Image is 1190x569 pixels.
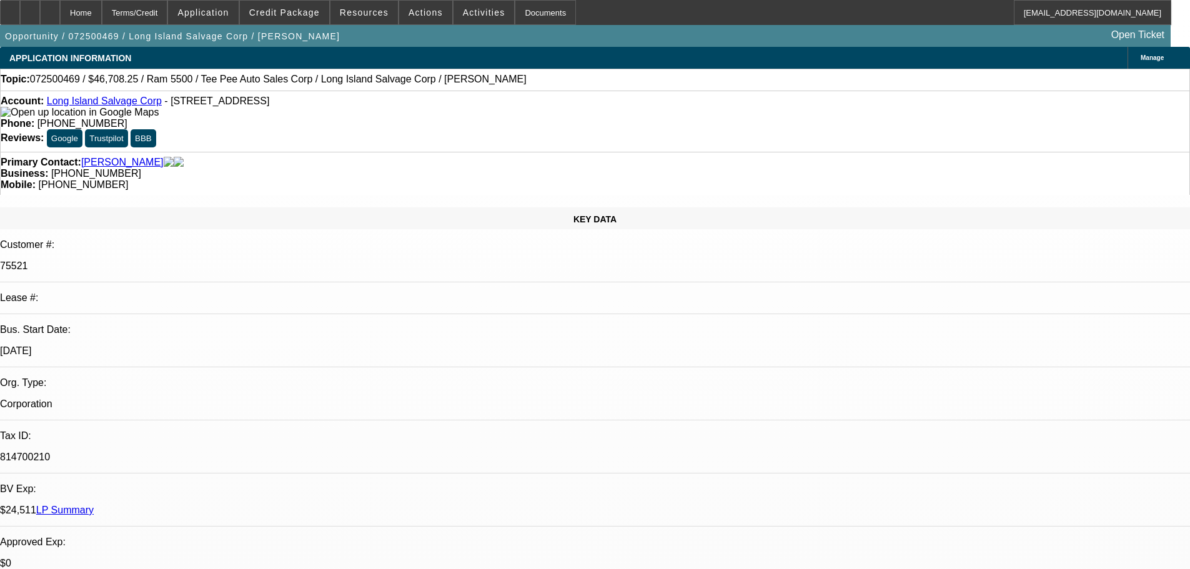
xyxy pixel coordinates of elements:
[174,157,184,168] img: linkedin-icon.png
[177,7,229,17] span: Application
[51,168,141,179] span: [PHONE_NUMBER]
[30,74,527,85] span: 072500469 / $46,708.25 / Ram 5500 / Tee Pee Auto Sales Corp / Long Island Salvage Corp / [PERSON_...
[168,1,238,24] button: Application
[164,96,269,106] span: - [STREET_ADDRESS]
[81,157,164,168] a: [PERSON_NAME]
[1,74,30,85] strong: Topic:
[85,129,127,147] button: Trustpilot
[399,1,452,24] button: Actions
[37,118,127,129] span: [PHONE_NUMBER]
[1106,24,1169,46] a: Open Ticket
[1,132,44,143] strong: Reviews:
[1,179,36,190] strong: Mobile:
[5,31,340,41] span: Opportunity / 072500469 / Long Island Salvage Corp / [PERSON_NAME]
[1,107,159,118] img: Open up location in Google Maps
[47,96,162,106] a: Long Island Salvage Corp
[164,157,174,168] img: facebook-icon.png
[9,53,131,63] span: APPLICATION INFORMATION
[1,96,44,106] strong: Account:
[38,179,128,190] span: [PHONE_NUMBER]
[409,7,443,17] span: Actions
[463,7,505,17] span: Activities
[249,7,320,17] span: Credit Package
[36,505,94,515] a: LP Summary
[1,168,48,179] strong: Business:
[340,7,389,17] span: Resources
[131,129,156,147] button: BBB
[1,157,81,168] strong: Primary Contact:
[573,214,617,224] span: KEY DATA
[1,118,34,129] strong: Phone:
[1,107,159,117] a: View Google Maps
[1141,54,1164,61] span: Manage
[47,129,82,147] button: Google
[454,1,515,24] button: Activities
[240,1,329,24] button: Credit Package
[330,1,398,24] button: Resources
